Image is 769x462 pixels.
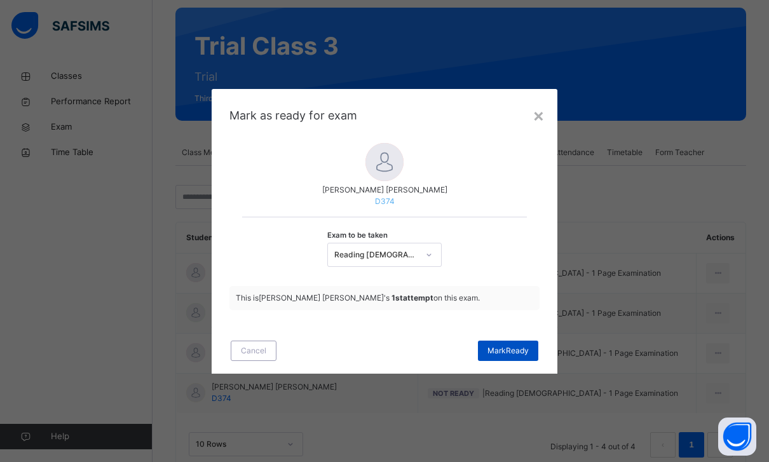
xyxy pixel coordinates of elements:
[236,293,480,302] span: This is [PERSON_NAME] [PERSON_NAME] 's on this exam.
[241,345,266,357] span: Cancel
[391,293,433,302] b: 1st attempt
[718,418,756,456] button: Open asap
[327,230,388,241] span: Exam to be taken
[487,345,529,357] span: Mark Ready
[334,249,418,261] div: Reading [DEMOGRAPHIC_DATA] - 1 Page Examination
[242,184,527,196] span: [PERSON_NAME] [PERSON_NAME]
[242,196,527,207] span: D374
[533,102,545,128] div: ×
[229,109,357,122] span: Mark as ready for exam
